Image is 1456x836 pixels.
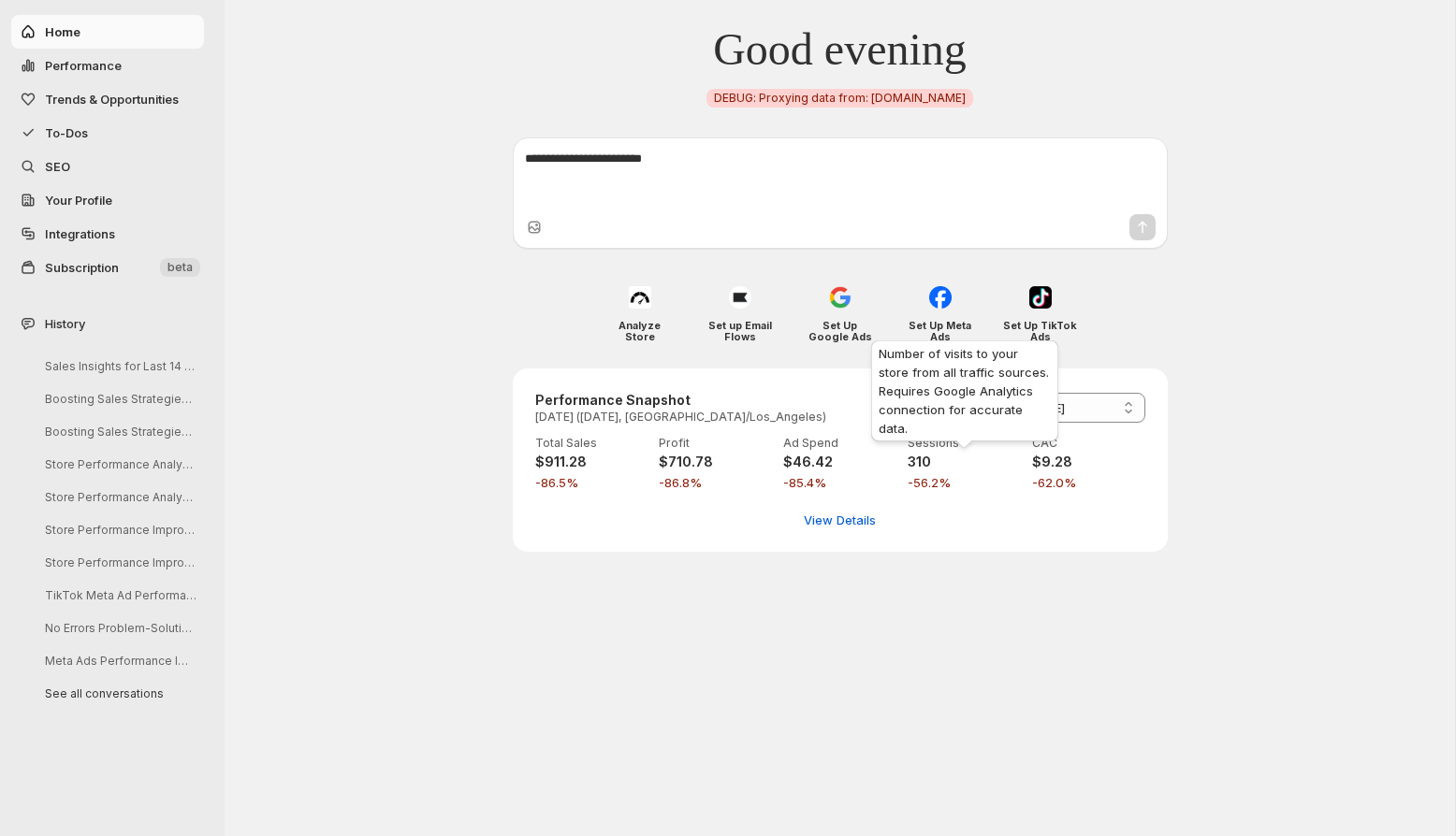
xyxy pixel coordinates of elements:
h4: $911.28 [535,453,648,471]
h4: Set up Email Flows [703,320,777,342]
h4: Set Up Meta Ads [903,320,977,342]
p: Total Sales [535,436,648,451]
span: -86.8% [659,473,772,492]
h4: Analyze Store [603,320,677,342]
span: Trends & Opportunities [45,92,179,107]
h4: Set Up TikTok Ads [1003,320,1077,342]
img: Set Up Meta Ads icon [929,286,952,309]
button: Boosting Sales Strategies Discussion [30,417,208,446]
p: Ad Spend [783,436,896,451]
span: Subscription [45,260,119,275]
span: Your Profile [45,193,112,208]
p: [DATE] ([DATE], [GEOGRAPHIC_DATA]/Los_Angeles) [535,410,826,425]
button: To-Dos [11,116,204,150]
span: Good evening [713,22,967,77]
p: CAC [1032,436,1145,451]
button: Store Performance Analysis and Recommendations [30,483,208,512]
span: View Details [804,511,876,529]
button: TikTok Meta Ad Performance Analysis [30,581,208,610]
button: Store Performance Improvement Strategy [30,515,208,544]
button: Store Performance Analysis and Recommendations [30,450,208,479]
h4: Set Up Google Ads [803,320,877,342]
button: See all conversations [30,679,208,708]
span: History [45,314,85,333]
h3: Performance Snapshot [535,391,826,410]
span: Performance [45,58,122,73]
button: Performance [11,49,204,82]
button: Meta Ads Performance Improvement [30,646,208,675]
img: Set up Email Flows icon [729,286,751,309]
span: DEBUG: Proxying data from: [DOMAIN_NAME] [714,91,966,106]
h4: $710.78 [659,453,772,471]
span: -62.0% [1032,473,1145,492]
a: Your Profile [11,183,204,217]
img: Analyze Store icon [629,286,651,309]
span: To-Dos [45,125,88,140]
button: Boosting Sales Strategies Discussion [30,384,208,413]
a: Integrations [11,217,204,251]
a: SEO [11,150,204,183]
button: No Errors Problem-Solution Ad Creatives [30,613,208,642]
span: Integrations [45,226,115,241]
img: Set Up TikTok Ads icon [1029,286,1052,309]
span: beta [167,260,193,275]
h4: $9.28 [1032,453,1145,471]
h4: $46.42 [783,453,896,471]
button: Home [11,15,204,49]
button: Upload image [525,218,544,237]
span: Home [45,24,80,39]
span: SEO [45,159,70,174]
button: View detailed performance [793,505,887,535]
button: Trends & Opportunities [11,82,204,116]
button: Subscription [11,251,204,284]
h4: 310 [908,453,1021,471]
span: -85.4% [783,473,896,492]
img: Set Up Google Ads icon [829,286,852,309]
button: Sales Insights for Last 14 Days [30,352,208,381]
span: -86.5% [535,473,648,492]
button: Store Performance Improvement Analysis [30,548,208,577]
span: -56.2% [908,473,1021,492]
p: Profit [659,436,772,451]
